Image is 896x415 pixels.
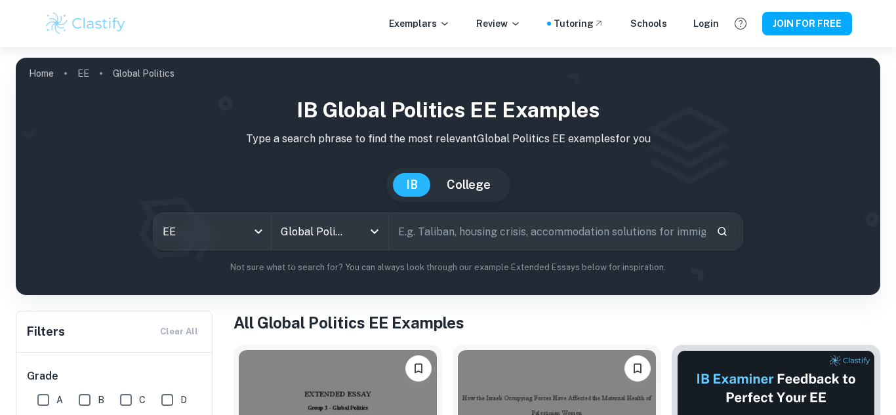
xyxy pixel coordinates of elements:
a: Login [693,16,719,31]
span: C [139,393,146,407]
a: Home [29,64,54,83]
h6: Filters [27,323,65,341]
button: Help and Feedback [729,12,752,35]
button: JOIN FOR FREE [762,12,852,35]
a: Schools [630,16,667,31]
span: A [56,393,63,407]
button: Search [711,220,733,243]
button: IB [393,173,431,197]
img: Clastify logo [44,10,127,37]
h1: IB Global Politics EE examples [26,94,870,126]
p: Type a search phrase to find the most relevant Global Politics EE examples for you [26,131,870,147]
h1: All Global Politics EE Examples [234,311,880,334]
p: Exemplars [389,16,450,31]
p: Global Politics [113,66,174,81]
button: Please log in to bookmark exemplars [405,355,432,382]
span: D [180,393,187,407]
button: Open [365,222,384,241]
button: Please log in to bookmark exemplars [624,355,651,382]
img: profile cover [16,58,880,295]
a: EE [77,64,89,83]
span: B [98,393,104,407]
input: E.g. Taliban, housing crisis, accommodation solutions for immigrants... [389,213,706,250]
div: EE [153,213,271,250]
p: Not sure what to search for? You can always look through our example Extended Essays below for in... [26,261,870,274]
p: Review [476,16,521,31]
button: College [434,173,504,197]
h6: Grade [27,368,203,384]
a: Tutoring [554,16,604,31]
